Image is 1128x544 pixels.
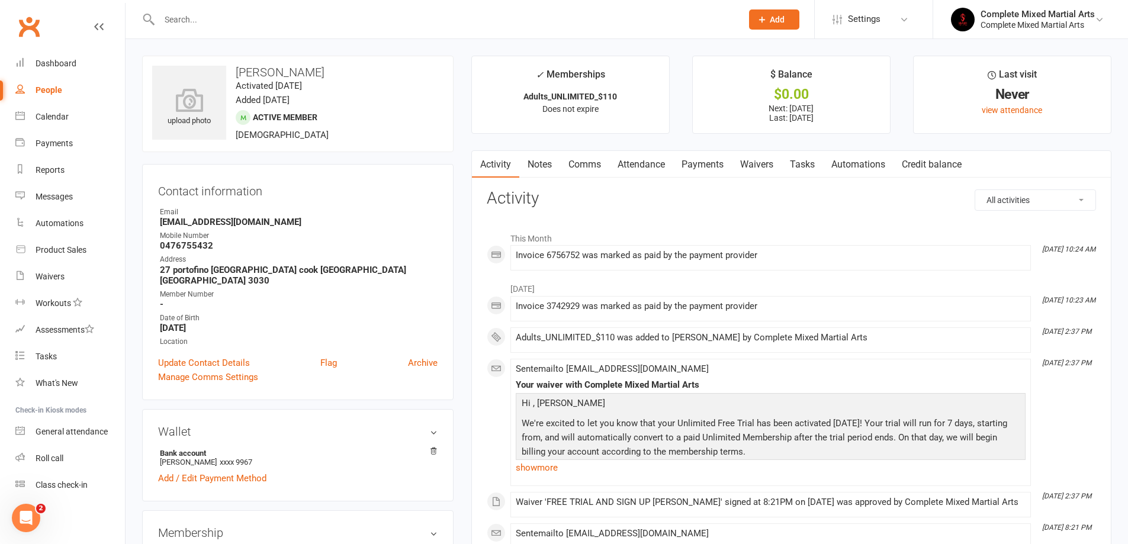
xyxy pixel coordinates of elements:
[36,453,63,463] div: Roll call
[15,210,125,237] a: Automations
[152,88,226,127] div: upload photo
[1042,492,1091,500] i: [DATE] 2:37 PM
[1042,327,1091,336] i: [DATE] 2:37 PM
[894,151,970,178] a: Credit balance
[156,11,734,28] input: Search...
[36,165,65,175] div: Reports
[36,272,65,281] div: Waivers
[36,325,94,334] div: Assessments
[848,6,880,33] span: Settings
[15,445,125,472] a: Roll call
[951,8,975,31] img: thumb_image1717476369.png
[320,356,337,370] a: Flag
[36,480,88,490] div: Class check-in
[158,471,266,485] a: Add / Edit Payment Method
[15,50,125,77] a: Dashboard
[988,67,1037,88] div: Last visit
[160,313,438,324] div: Date of Birth
[982,105,1042,115] a: view attendance
[1042,296,1095,304] i: [DATE] 10:23 AM
[36,298,71,308] div: Workouts
[160,230,438,242] div: Mobile Number
[519,416,1023,462] p: We're excited to let you know that your Unlimited Free Trial has been activated [DATE]! Your tria...
[236,130,329,140] span: [DEMOGRAPHIC_DATA]
[12,504,40,532] iframe: Intercom live chat
[487,226,1096,245] li: This Month
[516,497,1026,507] div: Waiver 'FREE TRIAL AND SIGN UP [PERSON_NAME]' signed at 8:21PM on [DATE] was approved by Complete...
[220,458,252,466] span: xxxx 9967
[253,112,317,122] span: Active member
[15,290,125,317] a: Workouts
[160,265,438,286] strong: 27 portofino [GEOGRAPHIC_DATA] cook [GEOGRAPHIC_DATA] [GEOGRAPHIC_DATA] 3030
[36,218,83,228] div: Automations
[36,427,108,436] div: General attendance
[15,317,125,343] a: Assessments
[516,459,1026,476] a: show more
[519,396,1023,413] p: Hi , [PERSON_NAME]
[536,69,544,81] i: ✓
[1042,245,1095,253] i: [DATE] 10:24 AM
[516,363,709,374] span: Sent email to [EMAIL_ADDRESS][DOMAIN_NAME]
[487,276,1096,295] li: [DATE]
[15,184,125,210] a: Messages
[158,447,438,468] li: [PERSON_NAME]
[15,263,125,290] a: Waivers
[14,12,44,41] a: Clubworx
[158,180,438,198] h3: Contact information
[472,151,519,178] a: Activity
[160,449,432,458] strong: Bank account
[408,356,438,370] a: Archive
[15,472,125,498] a: Class kiosk mode
[523,92,617,101] strong: Adults_UNLIMITED_$110
[981,20,1095,30] div: Complete Mixed Martial Arts
[158,526,438,539] h3: Membership
[236,81,302,91] time: Activated [DATE]
[160,254,438,265] div: Address
[236,95,290,105] time: Added [DATE]
[36,139,73,148] div: Payments
[15,157,125,184] a: Reports
[160,299,438,310] strong: -
[36,85,62,95] div: People
[703,104,879,123] p: Next: [DATE] Last: [DATE]
[152,66,444,79] h3: [PERSON_NAME]
[36,504,46,513] span: 2
[770,15,785,24] span: Add
[160,207,438,218] div: Email
[981,9,1095,20] div: Complete Mixed Martial Arts
[15,419,125,445] a: General attendance kiosk mode
[36,352,57,361] div: Tasks
[924,88,1100,101] div: Never
[160,323,438,333] strong: [DATE]
[15,130,125,157] a: Payments
[732,151,782,178] a: Waivers
[15,77,125,104] a: People
[487,189,1096,208] h3: Activity
[15,104,125,130] a: Calendar
[158,425,438,438] h3: Wallet
[782,151,823,178] a: Tasks
[15,343,125,370] a: Tasks
[160,240,438,251] strong: 0476755432
[703,88,879,101] div: $0.00
[516,380,1026,390] div: Your waiver with Complete Mixed Martial Arts
[36,112,69,121] div: Calendar
[609,151,673,178] a: Attendance
[749,9,799,30] button: Add
[516,333,1026,343] div: Adults_UNLIMITED_$110 was added to [PERSON_NAME] by Complete Mixed Martial Arts
[516,301,1026,311] div: Invoice 3742929 was marked as paid by the payment provider
[560,151,609,178] a: Comms
[36,245,86,255] div: Product Sales
[536,67,605,89] div: Memberships
[158,356,250,370] a: Update Contact Details
[1042,359,1091,367] i: [DATE] 2:37 PM
[160,217,438,227] strong: [EMAIL_ADDRESS][DOMAIN_NAME]
[519,151,560,178] a: Notes
[158,370,258,384] a: Manage Comms Settings
[516,528,709,539] span: Sent email to [EMAIL_ADDRESS][DOMAIN_NAME]
[160,289,438,300] div: Member Number
[770,67,812,88] div: $ Balance
[15,237,125,263] a: Product Sales
[1042,523,1091,532] i: [DATE] 8:21 PM
[673,151,732,178] a: Payments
